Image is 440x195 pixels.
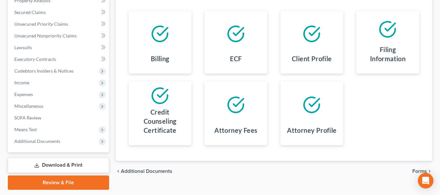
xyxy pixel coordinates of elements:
[14,33,77,38] span: Unsecured Nonpriority Claims
[8,175,109,190] a: Review & File
[14,91,33,97] span: Expenses
[134,107,186,135] h4: Credit Counseling Certificate
[412,169,432,174] button: Forms chevron_right
[14,9,46,15] span: Secured Claims
[121,169,172,174] span: Additional Documents
[14,80,29,85] span: Income
[9,42,109,53] a: Lawsuits
[9,112,109,124] a: SOFA Review
[14,68,74,74] span: Codebtors Insiders & Notices
[14,127,37,132] span: Means Test
[427,169,432,174] i: chevron_right
[116,169,121,174] i: chevron_left
[116,169,172,174] a: chevron_left Additional Documents
[412,169,427,174] span: Forms
[9,7,109,18] a: Secured Claims
[14,45,32,50] span: Lawsuits
[230,54,242,63] h4: ECF
[287,126,336,135] h4: Attorney Profile
[14,21,68,27] span: Unsecured Priority Claims
[14,103,43,109] span: Miscellaneous
[362,45,414,63] h4: Filing Information
[14,138,60,144] span: Additional Documents
[9,18,109,30] a: Unsecured Priority Claims
[14,115,41,120] span: SOFA Review
[8,158,109,173] a: Download & Print
[9,30,109,42] a: Unsecured Nonpriority Claims
[151,54,169,63] h4: Billing
[418,173,433,188] div: Open Intercom Messenger
[214,126,257,135] h4: Attorney Fees
[14,56,56,62] span: Executory Contracts
[292,54,332,63] h4: Client Profile
[9,53,109,65] a: Executory Contracts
